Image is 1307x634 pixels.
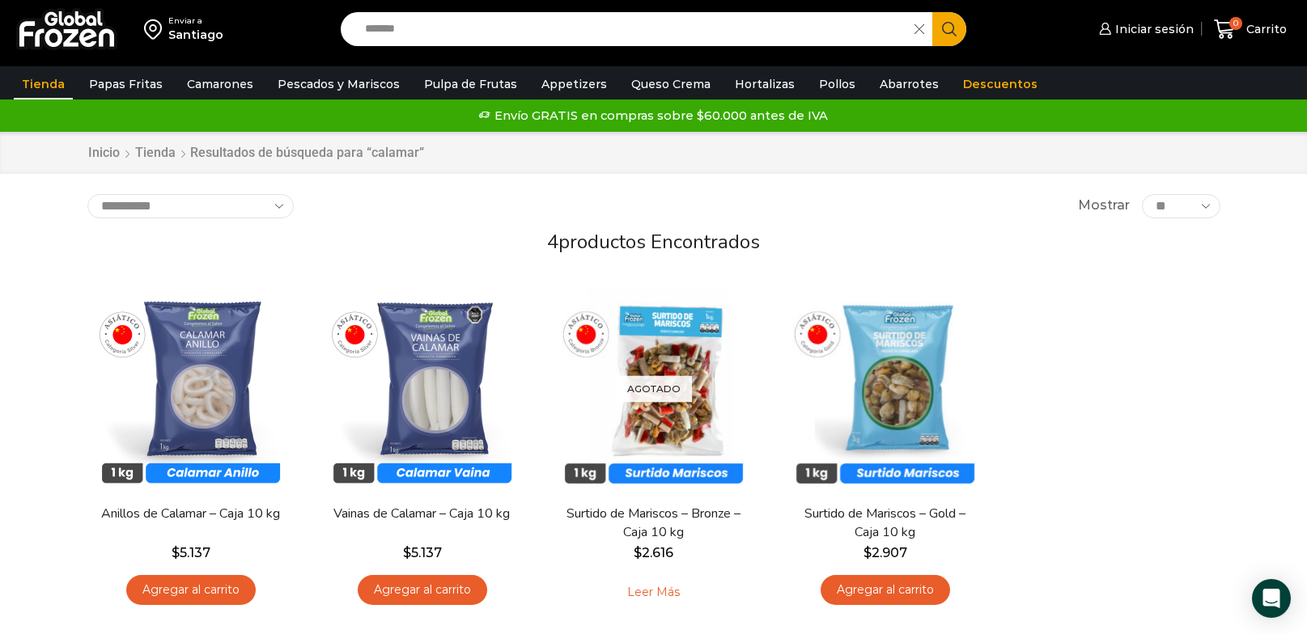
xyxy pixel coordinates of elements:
[1210,11,1291,49] a: 0 Carrito
[1252,579,1291,618] div: Open Intercom Messenger
[1111,21,1194,37] span: Iniciar sesión
[416,69,525,99] a: Pulpa de Frutas
[634,545,673,560] bdi: 2.616
[932,12,966,46] button: Search button
[172,545,180,560] span: $
[1095,13,1194,45] a: Iniciar sesión
[602,575,705,609] a: Leé más sobre “Surtido de Mariscos - Bronze - Caja 10 kg”
[791,505,978,542] a: Surtido de Mariscos – Gold – Caja 10 kg
[144,15,168,43] img: address-field-icon.svg
[179,69,261,99] a: Camarones
[623,69,719,99] a: Queso Crema
[329,505,515,523] a: Vainas de Calamar – Caja 10 kg
[358,575,487,605] a: Agregar al carrito: “Vainas de Calamar - Caja 10 kg”
[560,505,746,542] a: Surtido de Mariscos – Bronze – Caja 10 kg
[168,27,223,43] div: Santiago
[403,545,442,560] bdi: 5.137
[864,545,907,560] bdi: 2.907
[97,505,283,523] a: Anillos de Calamar – Caja 10 kg
[134,144,176,163] a: Tienda
[168,15,223,27] div: Enviar a
[1229,17,1242,30] span: 0
[87,144,121,163] a: Inicio
[616,376,692,403] p: Agotado
[821,575,950,605] a: Agregar al carrito: “Surtido de Mariscos - Gold - Caja 10 kg”
[269,69,408,99] a: Pescados y Mariscos
[1078,197,1130,215] span: Mostrar
[955,69,1046,99] a: Descuentos
[87,194,294,218] select: Pedido de la tienda
[81,69,171,99] a: Papas Fritas
[172,545,210,560] bdi: 5.137
[14,69,73,99] a: Tienda
[864,545,872,560] span: $
[533,69,615,99] a: Appetizers
[126,575,256,605] a: Agregar al carrito: “Anillos de Calamar - Caja 10 kg”
[558,229,760,255] span: productos encontrados
[811,69,864,99] a: Pollos
[190,145,424,160] h1: Resultados de búsqueda para “calamar”
[872,69,947,99] a: Abarrotes
[1242,21,1287,37] span: Carrito
[727,69,803,99] a: Hortalizas
[634,545,642,560] span: $
[403,545,411,560] span: $
[547,229,558,255] span: 4
[87,144,424,163] nav: Breadcrumb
